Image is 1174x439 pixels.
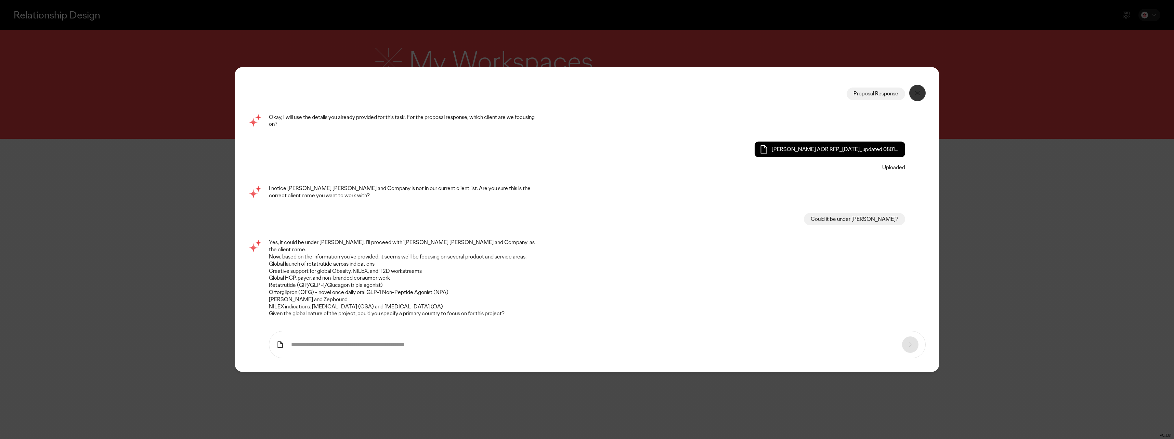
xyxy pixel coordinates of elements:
[882,164,905,171] div: Uploaded
[269,282,536,289] li: Retatrutide (GIP/GLP-1/Glucagon triple agonist)
[853,90,898,97] div: Proposal Response
[269,296,536,303] li: [PERSON_NAME] and Zepbound
[269,261,536,268] li: Global launch of retatrutide across indications
[811,216,898,223] div: Could it be under [PERSON_NAME]?
[269,303,536,310] li: NILEX indications: [MEDICAL_DATA] (OSA) and [MEDICAL_DATA] (OA)
[269,310,536,317] p: Given the global nature of the project, could you specify a primary country to focus on for this ...
[269,253,536,261] p: Now, based on the information you've provided, it seems we'll be focusing on several product and ...
[269,185,536,199] p: I notice [PERSON_NAME] [PERSON_NAME] and Company is not in our current client list. Are you sure ...
[759,144,901,155] a: [PERSON_NAME] AOR RFP_[DATE]_updated 080125 3.pdf
[269,275,536,282] li: Global HCP, payer, and non-branded consumer work
[269,268,536,275] li: Creative support for global Obesity, NILEX, and T2D workstreams
[772,146,901,153] span: [PERSON_NAME] AOR RFP_[DATE]_updated 080125 3.pdf
[269,114,536,128] p: Okay, I will use the details you already provided for this task. For the proposal response, which...
[269,239,536,253] p: Yes, it could be under [PERSON_NAME]. I'll proceed with '[PERSON_NAME] [PERSON_NAME] and Company'...
[269,289,536,296] li: Orforglipron (OFG) - novel once daily oral GLP-1 Non-Peptide Agonist (NPA)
